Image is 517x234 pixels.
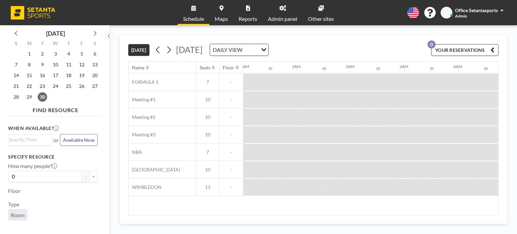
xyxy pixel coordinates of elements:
[223,65,234,71] div: Floor
[25,71,34,80] span: Monday, September 15, 2025
[239,16,257,22] span: Reports
[196,114,219,120] span: 10
[129,114,156,120] span: Meeting #2
[455,7,498,13] span: Office Setantasports
[215,16,228,22] span: Maps
[400,64,408,69] div: 3AM
[292,64,301,69] div: 1AM
[23,40,36,48] div: M
[49,40,62,48] div: W
[88,40,101,48] div: S
[129,167,180,173] span: [GEOGRAPHIC_DATA]
[196,79,219,85] span: 7
[8,135,52,145] div: Search for option
[64,71,73,80] span: Thursday, September 18, 2025
[219,97,243,103] span: -
[376,66,380,71] div: 30
[219,167,243,173] span: -
[129,184,162,190] span: WIMBLEDON
[219,79,243,85] span: -
[11,212,25,218] span: Room
[77,81,87,91] span: Friday, September 26, 2025
[63,137,95,143] span: Available Now
[8,104,103,113] h4: FIND RESOURCE
[443,10,450,16] span: OS
[132,65,144,71] div: Name
[196,149,219,155] span: 7
[64,60,73,69] span: Thursday, September 11, 2025
[219,184,243,190] span: -
[11,60,21,69] span: Sunday, September 7, 2025
[51,60,60,69] span: Wednesday, September 10, 2025
[200,65,210,71] div: Seats
[176,44,203,55] span: [DATE]
[38,49,47,59] span: Tuesday, September 2, 2025
[8,188,21,194] label: Floor
[11,92,21,102] span: Sunday, September 28, 2025
[346,64,354,69] div: 2AM
[64,81,73,91] span: Thursday, September 25, 2025
[90,49,100,59] span: Saturday, September 6, 2025
[8,154,98,160] h3: Specify resource
[219,114,243,120] span: -
[453,64,462,69] div: 4AM
[77,71,87,80] span: Friday, September 19, 2025
[8,201,19,208] label: Type
[38,71,47,80] span: Tuesday, September 16, 2025
[484,66,488,71] div: 30
[64,49,73,59] span: Thursday, September 4, 2025
[54,137,59,143] span: or
[90,60,100,69] span: Saturday, September 13, 2025
[9,136,48,143] input: Search for option
[62,40,75,48] div: T
[196,132,219,138] span: 10
[129,79,159,85] span: FORMULA 1
[25,60,34,69] span: Monday, September 8, 2025
[77,49,87,59] span: Friday, September 5, 2025
[308,16,334,22] span: Other sites
[77,60,87,69] span: Friday, September 12, 2025
[38,60,47,69] span: Tuesday, September 9, 2025
[25,92,34,102] span: Monday, September 29, 2025
[25,49,34,59] span: Monday, September 1, 2025
[60,134,98,146] button: Available Now
[238,64,249,69] div: 12AM
[183,16,204,22] span: Schedule
[38,92,47,102] span: Tuesday, September 30, 2025
[268,16,297,22] span: Admin panel
[268,66,272,71] div: 30
[46,29,65,38] div: [DATE]
[129,97,156,103] span: Meeting #1
[51,49,60,59] span: Wednesday, September 3, 2025
[8,163,57,169] label: How many people?
[322,66,326,71] div: 30
[10,40,23,48] div: S
[11,6,56,20] img: organization-logo
[129,149,142,155] span: NBA
[196,97,219,103] span: 10
[36,40,49,48] div: T
[455,13,467,19] span: Admin
[196,167,219,173] span: 10
[196,184,219,190] span: 13
[51,71,60,80] span: Wednesday, September 17, 2025
[51,81,60,91] span: Wednesday, September 24, 2025
[129,132,156,138] span: Meeting #3
[244,45,257,54] input: Search for option
[90,71,100,80] span: Saturday, September 20, 2025
[219,149,243,155] span: -
[219,132,243,138] span: -
[75,40,88,48] div: F
[427,40,436,48] p: 0
[90,81,100,91] span: Saturday, September 27, 2025
[430,66,434,71] div: 30
[210,44,268,56] div: Search for option
[211,45,244,54] span: DAILY VIEW
[25,81,34,91] span: Monday, September 22, 2025
[90,171,98,182] button: +
[81,171,90,182] button: -
[11,71,21,80] span: Sunday, September 14, 2025
[38,81,47,91] span: Tuesday, September 23, 2025
[431,44,498,56] button: YOUR RESERVATIONS0
[11,81,21,91] span: Sunday, September 21, 2025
